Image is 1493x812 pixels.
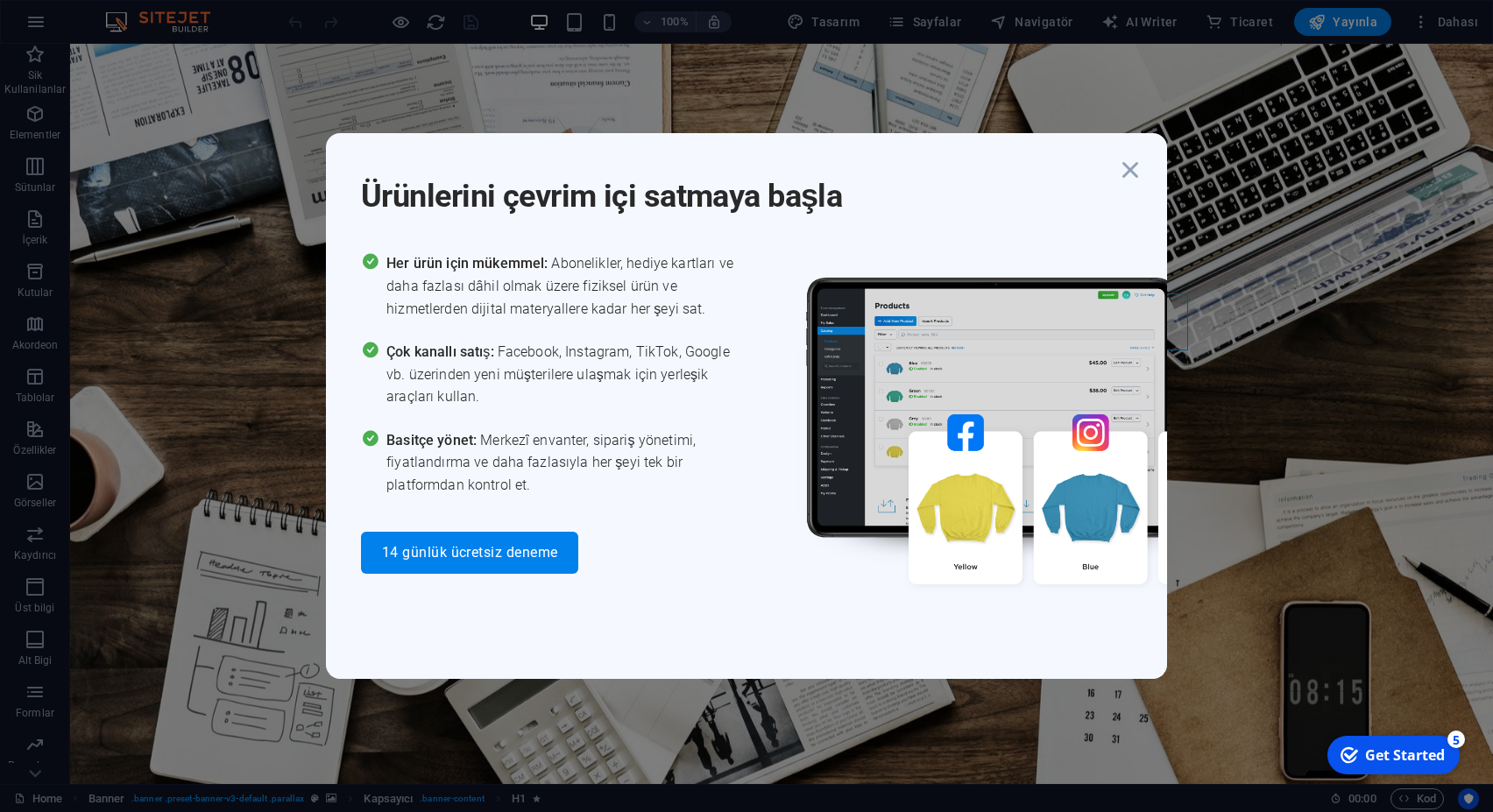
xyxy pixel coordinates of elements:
[382,546,557,560] span: 14 günlük ücretsiz deneme
[386,255,551,272] span: Her ürün için mükemmel:
[43,17,123,36] div: Get Started
[777,252,1303,635] img: promo_image.png
[5,7,138,46] div: Get Started 5 items remaining, 0% complete
[361,532,578,574] button: 14 günlük ücretsiz deneme
[125,2,143,19] div: 5
[386,252,746,320] span: Abonelikler, hediye kartları ve daha fazlası dâhil olmak üzere fiziksel ürün ve hizmetlerden diji...
[361,154,1114,217] h1: Ürünlerini çevrim içi satmaya başla
[386,341,746,408] span: Facebook, Instagram, TikTok, Google vb. üzerinden yeni müşterilere ulaşmak için yerleşik araçları...
[386,343,498,360] span: Çok kanallı satış:
[386,432,480,448] span: Basitçe yönet:
[386,429,746,497] span: Merkezî envanter, sipariş yönetimi, fiyatlandırma ve daha fazlasıyla her şeyi tek bir platformdan...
